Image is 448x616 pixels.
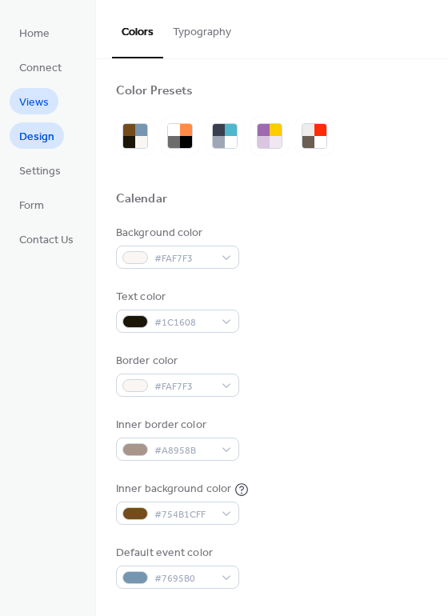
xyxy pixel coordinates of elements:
[19,60,62,77] span: Connect
[116,289,236,306] div: Text color
[116,191,167,208] div: Calendar
[10,226,83,252] a: Contact Us
[10,191,54,218] a: Form
[154,442,214,459] span: #A8958B
[116,83,193,100] div: Color Presets
[154,314,214,331] span: #1C1608
[10,54,71,80] a: Connect
[116,417,236,434] div: Inner border color
[154,250,214,267] span: #FAF7F3
[19,198,44,214] span: Form
[19,163,61,180] span: Settings
[154,506,214,523] span: #754B1CFF
[154,378,214,395] span: #FAF7F3
[116,545,236,562] div: Default event color
[19,94,49,111] span: Views
[154,570,214,587] span: #7695B0
[10,88,58,114] a: Views
[19,232,74,249] span: Contact Us
[116,353,236,370] div: Border color
[116,481,231,498] div: Inner background color
[10,122,64,149] a: Design
[19,129,54,146] span: Design
[116,225,236,242] div: Background color
[19,26,50,42] span: Home
[10,19,59,46] a: Home
[10,157,70,183] a: Settings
